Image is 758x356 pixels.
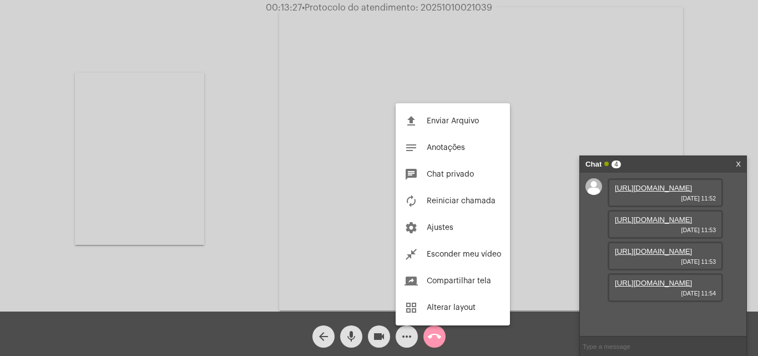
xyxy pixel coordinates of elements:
[405,194,418,208] mat-icon: autorenew
[405,168,418,181] mat-icon: chat
[427,144,465,152] span: Anotações
[405,274,418,288] mat-icon: screen_share
[405,141,418,154] mat-icon: notes
[427,304,476,312] span: Alterar layout
[427,197,496,205] span: Reiniciar chamada
[427,250,501,258] span: Esconder meu vídeo
[427,171,474,178] span: Chat privado
[427,224,453,232] span: Ajustes
[427,117,479,125] span: Enviar Arquivo
[405,248,418,261] mat-icon: close_fullscreen
[405,301,418,314] mat-icon: grid_view
[427,277,491,285] span: Compartilhar tela
[405,221,418,234] mat-icon: settings
[405,114,418,128] mat-icon: file_upload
